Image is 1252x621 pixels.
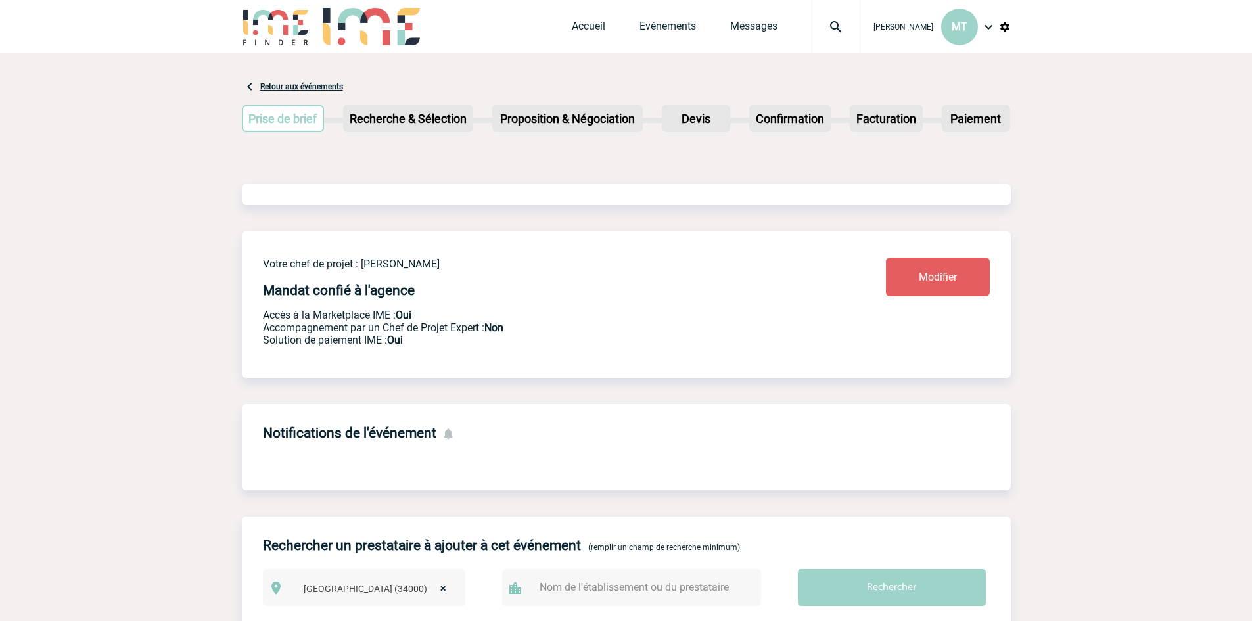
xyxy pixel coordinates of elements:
[952,20,967,33] span: MT
[588,543,740,552] span: (remplir un champ de recherche minimum)
[730,20,777,38] a: Messages
[396,309,411,321] b: Oui
[851,106,921,131] p: Facturation
[263,425,436,441] h4: Notifications de l'événement
[243,106,323,131] p: Prise de brief
[440,580,446,598] span: ×
[798,569,986,606] input: Rechercher
[572,20,605,38] a: Accueil
[298,580,459,598] span: Montpellier (34000)
[873,22,933,32] span: [PERSON_NAME]
[663,106,729,131] p: Devis
[260,82,343,91] a: Retour aux événements
[536,578,740,597] input: Nom de l'établissement ou du prestataire
[344,106,472,131] p: Recherche & Sélection
[263,538,581,553] h4: Rechercher un prestataire à ajouter à cet événement
[263,309,808,321] p: Accès à la Marketplace IME :
[263,283,415,298] h4: Mandat confié à l'agence
[242,8,310,45] img: IME-Finder
[263,321,808,334] p: Prestation payante
[263,334,808,346] p: Conformité aux process achat client, Prise en charge de la facturation, Mutualisation de plusieur...
[943,106,1009,131] p: Paiement
[639,20,696,38] a: Evénements
[484,321,503,334] b: Non
[263,258,808,270] p: Votre chef de projet : [PERSON_NAME]
[751,106,829,131] p: Confirmation
[494,106,641,131] p: Proposition & Négociation
[387,334,403,346] b: Oui
[919,271,957,283] span: Modifier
